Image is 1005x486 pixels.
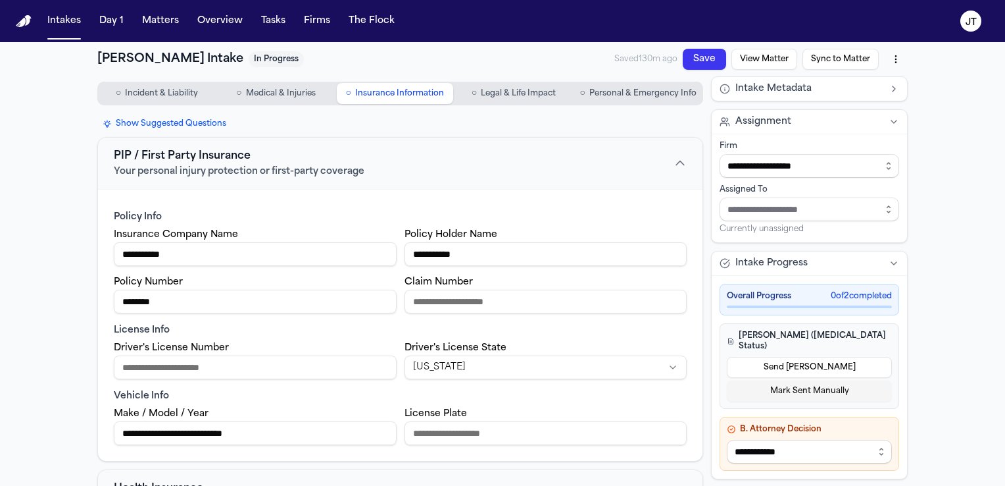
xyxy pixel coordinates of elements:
label: Policy Number [114,277,183,287]
input: Vehicle make model year [114,421,397,445]
button: The Flock [343,9,400,33]
div: License Info [114,324,687,337]
input: PIP claim number [404,290,687,313]
h1: [PERSON_NAME] Intake [97,50,243,68]
span: ○ [580,87,585,100]
button: Firms [299,9,335,33]
span: 0 of 2 completed [831,291,892,302]
span: Personal & Emergency Info [589,88,697,99]
button: Day 1 [94,9,129,33]
div: Assigned To [720,184,899,195]
button: Save [683,49,726,70]
button: Sync to Matter [802,49,879,70]
input: Vehicle license plate [404,421,687,445]
input: Driver's License Number [114,356,397,379]
button: Show Suggested Questions [97,116,232,132]
button: View Matter [731,49,797,70]
button: Tasks [256,9,291,33]
button: Send [PERSON_NAME] [727,357,892,378]
div: Firm [720,141,899,151]
button: Go to Personal & Emergency Info [575,83,702,104]
button: Intake Progress [712,252,907,275]
span: Medical & Injuries [246,88,316,99]
div: Policy Info [114,211,687,224]
img: Finch Logo [16,15,32,28]
span: Incident & Liability [125,88,198,99]
label: Policy Holder Name [404,230,497,240]
h4: B. Attorney Decision [727,424,892,435]
span: ○ [236,87,241,100]
text: JT [966,18,977,27]
label: Driver's License State [404,343,506,353]
span: Legal & Life Impact [481,88,556,99]
button: Assignment [712,110,907,134]
button: Matters [137,9,184,33]
span: ○ [116,87,121,100]
span: Your personal injury protection or first-party coverage [114,165,364,178]
label: Make / Model / Year [114,409,208,419]
input: Assign to staff member [720,198,899,221]
button: Overview [192,9,248,33]
button: Go to Medical & Injuries [218,83,334,104]
span: Assignment [735,115,791,128]
label: Claim Number [404,277,473,287]
div: Vehicle Info [114,390,687,403]
label: Insurance Company Name [114,230,238,240]
span: PIP / First Party Insurance [114,148,251,164]
button: Go to Incident & Liability [99,83,215,104]
input: PIP insurance company [114,242,397,266]
h4: [PERSON_NAME] ([MEDICAL_DATA] Status) [727,331,892,352]
span: Insurance Information [355,88,444,99]
span: Overall Progress [727,291,791,302]
input: PIP policy number [114,290,397,313]
button: Intakes [42,9,86,33]
span: Intake Metadata [735,82,812,95]
span: In Progress [249,51,304,67]
button: Go to Insurance Information [337,83,453,104]
span: ○ [345,87,351,100]
a: Home [16,15,32,28]
button: Mark Sent Manually [727,381,892,402]
input: Select firm [720,154,899,178]
span: ○ [472,87,477,100]
label: Driver's License Number [114,343,229,353]
span: Saved 130m ago [614,54,677,65]
button: More actions [884,47,908,71]
button: State select [404,356,687,379]
input: PIP policy holder name [404,242,687,266]
label: License Plate [404,409,467,419]
button: Go to Legal & Life Impact [456,83,572,104]
button: Intake Metadata [712,77,907,101]
span: Intake Progress [735,257,808,270]
button: PIP / First Party InsuranceYour personal injury protection or first-party coverage [98,138,702,189]
span: Currently unassigned [720,224,804,234]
